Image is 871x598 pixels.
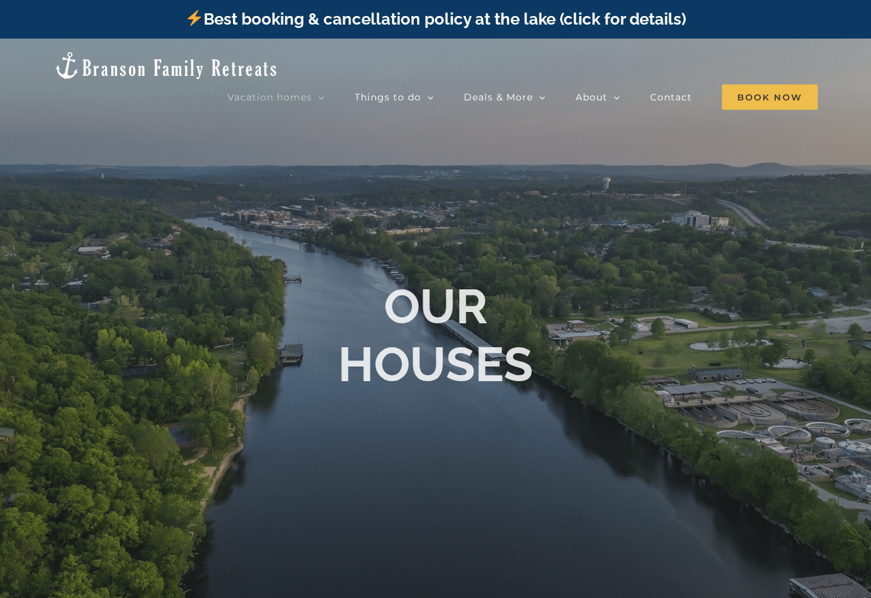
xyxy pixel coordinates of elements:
[53,51,279,80] img: Branson Family Retreats Logo
[338,278,533,392] b: OUR HOUSES
[185,9,685,29] a: Best booking & cancellation policy at the lake (click for details)
[355,84,434,110] a: Things to do
[722,84,818,110] a: Book Now
[186,10,202,26] img: ⚡️
[464,84,546,110] a: Deals & More
[228,84,818,110] nav: Main Menu
[576,92,608,102] span: About
[464,92,533,102] span: Deals & More
[576,84,620,110] a: About
[228,92,312,102] span: Vacation homes
[650,84,692,110] a: Contact
[228,84,325,110] a: Vacation homes
[355,92,421,102] span: Things to do
[650,92,692,102] span: Contact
